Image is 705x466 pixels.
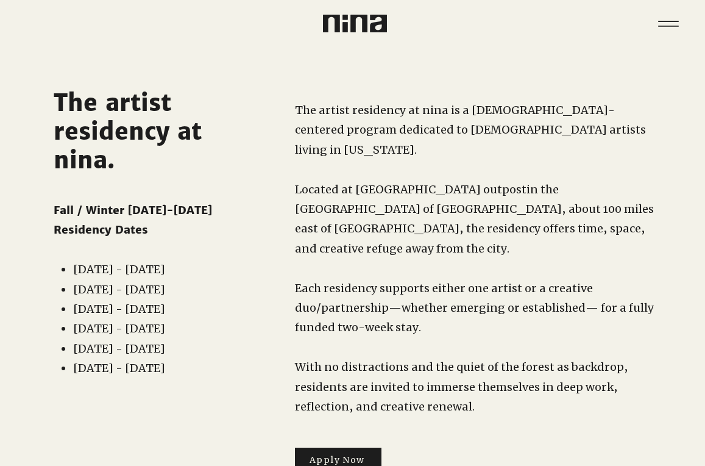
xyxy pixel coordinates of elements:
[323,15,387,32] img: Nina Logo CMYK_Charcoal.png
[73,282,165,296] span: [DATE] - [DATE]
[650,5,687,42] button: Menu
[73,302,165,316] span: [DATE] - [DATE]
[73,321,165,335] span: [DATE] - [DATE]
[73,342,165,356] span: [DATE] - [DATE]
[295,281,654,335] span: Each residency supports either one artist or a creative duo/partnership—whether emerging or estab...
[295,360,628,414] span: With no distractions and the quiet of the forest as backdrop, residents are invited to immerse th...
[54,203,212,237] span: Fall / Winter [DATE]-[DATE] Residency Dates
[295,182,526,196] span: Located at [GEOGRAPHIC_DATA] outpost
[310,454,365,465] span: Apply Now
[54,88,202,174] span: The artist residency at nina.
[650,5,687,42] nav: Site
[295,103,646,157] span: The artist residency at nina is a [DEMOGRAPHIC_DATA]-centered program dedicated to [DEMOGRAPHIC_D...
[73,262,165,276] span: [DATE] - [DATE]
[295,182,654,256] span: in the [GEOGRAPHIC_DATA] of [GEOGRAPHIC_DATA], about 100 miles east of [GEOGRAPHIC_DATA], the res...
[73,361,165,375] span: [DATE] - [DATE]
